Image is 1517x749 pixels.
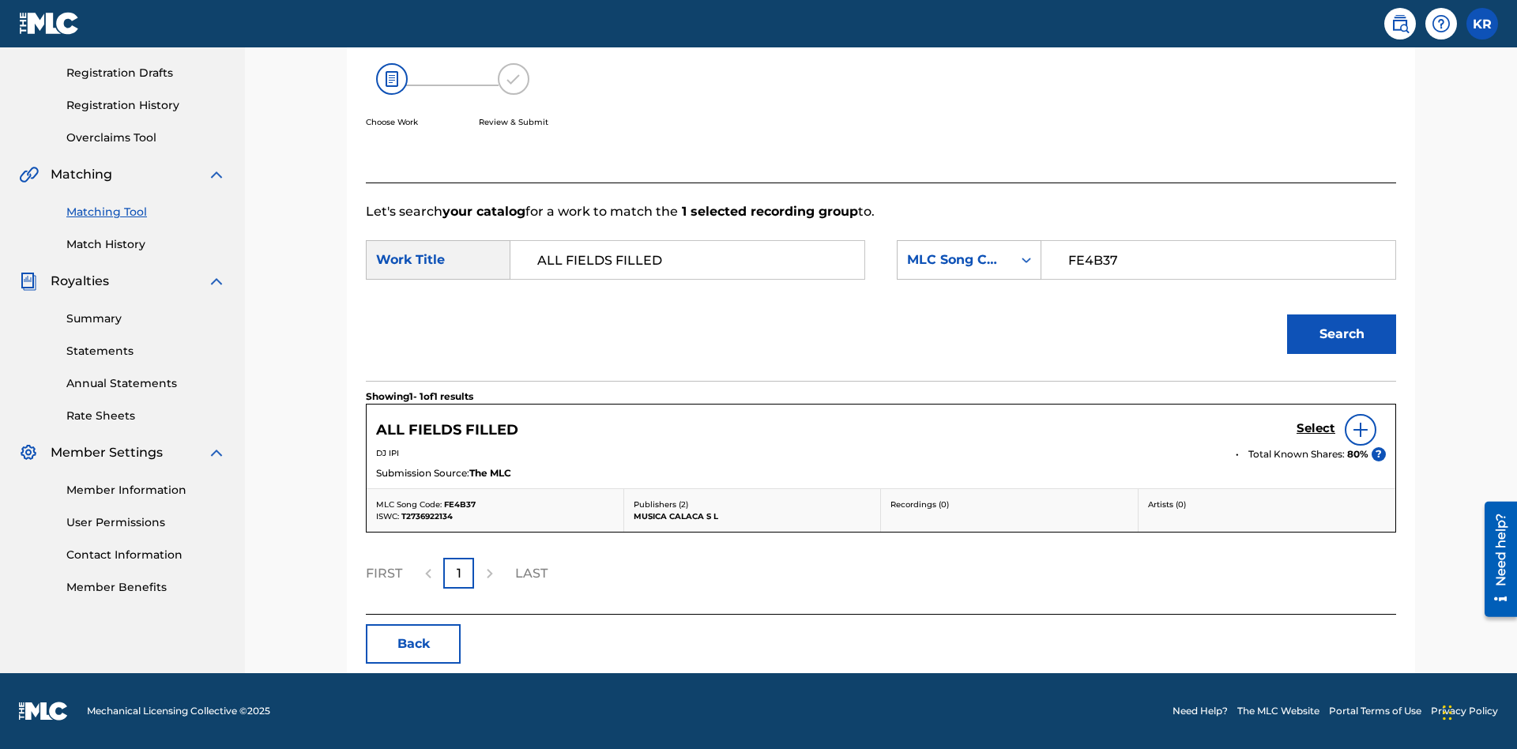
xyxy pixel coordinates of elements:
button: Back [366,624,461,664]
img: expand [207,165,226,184]
span: MLC Song Code: [376,499,442,510]
a: Contact Information [66,547,226,563]
span: FE4B37 [444,499,476,510]
a: Member Benefits [66,579,226,596]
a: Privacy Policy [1431,704,1498,718]
strong: 1 selected recording group [678,204,858,219]
a: The MLC Website [1237,704,1319,718]
img: 26af456c4569493f7445.svg [376,63,408,95]
strong: your catalog [442,204,525,219]
p: LAST [515,564,548,583]
span: Member Settings [51,443,163,462]
span: Mechanical Licensing Collective © 2025 [87,704,270,718]
p: Recordings ( 0 ) [890,499,1128,510]
a: User Permissions [66,514,226,531]
p: Artists ( 0 ) [1148,499,1387,510]
a: Rate Sheets [66,408,226,424]
a: Need Help? [1173,704,1228,718]
a: Public Search [1384,8,1416,40]
img: Member Settings [19,443,38,462]
iframe: Resource Center [1473,495,1517,625]
p: Showing 1 - 1 of 1 results [366,390,473,404]
a: Statements [66,343,226,359]
a: Portal Terms of Use [1329,704,1421,718]
p: FIRST [366,564,402,583]
img: 173f8e8b57e69610e344.svg [498,63,529,95]
a: Registration Drafts [66,65,226,81]
img: expand [207,272,226,291]
h5: Select [1297,421,1335,436]
div: Help [1425,8,1457,40]
img: search [1391,14,1410,33]
span: ISWC: [376,511,399,521]
span: DJ IPI [376,448,399,458]
img: MLC Logo [19,12,80,35]
img: logo [19,702,68,721]
span: ? [1372,447,1386,461]
span: The MLC [469,466,511,480]
a: Registration History [66,97,226,114]
img: info [1351,420,1370,439]
p: Publishers ( 2 ) [634,499,871,510]
p: Review & Submit [479,116,548,128]
span: Matching [51,165,112,184]
iframe: Chat Widget [1438,673,1517,749]
img: expand [207,443,226,462]
span: 80 % [1347,447,1368,461]
div: MLC Song Code [907,250,1003,269]
form: Search Form [366,221,1396,381]
button: Search [1287,314,1396,354]
a: Summary [66,311,226,327]
a: Overclaims Tool [66,130,226,146]
span: T2736922134 [401,511,453,521]
p: MUSICA CALACA S L [634,510,871,522]
p: Let's search for a work to match the to. [366,202,1396,221]
a: Annual Statements [66,375,226,392]
p: 1 [457,564,461,583]
div: Drag [1443,689,1452,736]
img: Royalties [19,272,38,291]
img: help [1432,14,1451,33]
div: User Menu [1466,8,1498,40]
a: Member Information [66,482,226,499]
a: Matching Tool [66,204,226,220]
a: Match History [66,236,226,253]
img: Matching [19,165,39,184]
p: Choose Work [366,116,418,128]
h5: ALL FIELDS FILLED [376,421,518,439]
span: Royalties [51,272,109,291]
span: Total Known Shares: [1248,447,1347,461]
span: Submission Source: [376,466,469,480]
